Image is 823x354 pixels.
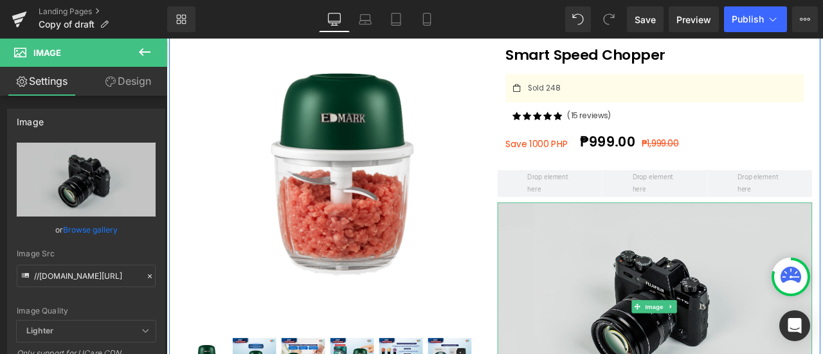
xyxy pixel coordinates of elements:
a: Design [86,67,170,96]
a: Preview [669,6,719,32]
b: Lighter [26,326,53,335]
span: Save [635,13,656,26]
p: (15 reviews) [475,85,650,99]
span: Copy of draft [39,19,95,30]
div: Image [17,109,44,127]
p: Save 1000 PHP [402,118,484,134]
a: Mobile [411,6,442,32]
button: Redo [596,6,622,32]
p: Sold 248 [428,54,467,64]
span: ₱1,999.00 [563,118,607,132]
button: More [792,6,818,32]
div: Image Quality [17,306,156,315]
button: Publish [724,6,787,32]
span: Image [33,48,61,58]
span: ₱999.00 [491,112,556,134]
div: Open Intercom Messenger [779,310,810,341]
a: Laptop [350,6,381,32]
a: Landing Pages [39,6,167,17]
button: Undo [565,6,591,32]
a: Tablet [381,6,411,32]
span: Smart Speed Chopper [402,8,591,33]
div: Image Src [17,249,156,258]
a: New Library [167,6,195,32]
a: Expand / Collapse [591,310,604,326]
div: or [17,223,156,236]
input: Link [17,265,156,287]
a: Browse gallery [63,218,118,241]
a: Desktop [319,6,350,32]
span: Publish [732,14,764,24]
span: Image [565,310,592,326]
span: Preview [676,13,711,26]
